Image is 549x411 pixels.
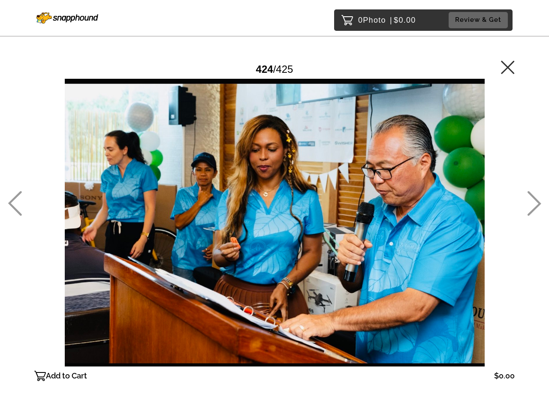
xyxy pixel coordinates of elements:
span: 425 [276,63,293,75]
p: $0.00 [494,369,515,383]
div: / [256,60,293,78]
span: Photo [363,13,386,27]
a: Review & Get [449,12,510,28]
p: 0 $0.00 [358,13,416,27]
button: Review & Get [449,12,508,28]
p: Add to Cart [46,369,87,383]
span: | [390,16,392,24]
img: Snapphound Logo [36,12,98,24]
span: 424 [256,63,273,75]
